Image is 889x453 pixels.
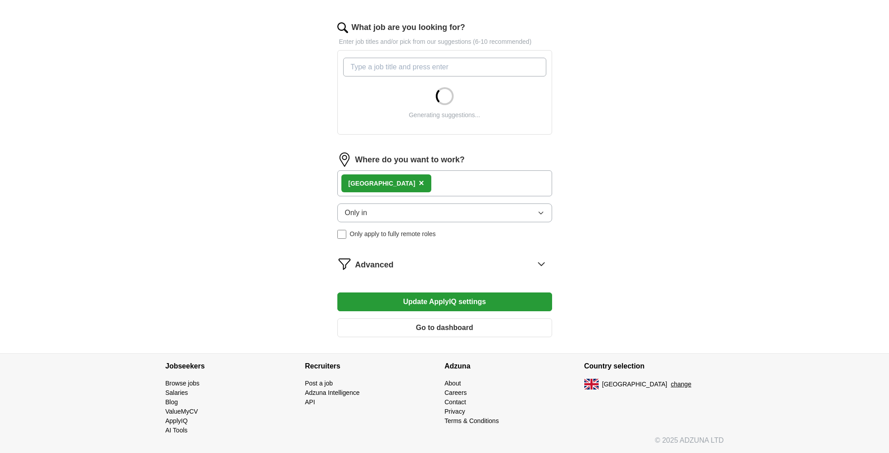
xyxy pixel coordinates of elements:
input: Only apply to fully remote roles [337,230,346,239]
span: [GEOGRAPHIC_DATA] [602,380,668,389]
a: Blog [166,398,178,406]
a: About [445,380,461,387]
button: Update ApplyIQ settings [337,292,552,311]
div: Generating suggestions... [409,110,481,120]
a: Adzuna Intelligence [305,389,360,396]
a: Browse jobs [166,380,200,387]
span: Only apply to fully remote roles [350,229,436,239]
img: filter [337,257,352,271]
a: ValueMyCV [166,408,198,415]
a: Contact [445,398,466,406]
img: search.png [337,22,348,33]
img: UK flag [584,379,599,389]
a: Post a job [305,380,333,387]
h4: Country selection [584,354,724,379]
div: © 2025 ADZUNA LTD [158,435,731,453]
p: Enter job titles and/or pick from our suggestions (6-10 recommended) [337,37,552,47]
label: Where do you want to work? [355,154,465,166]
div: [GEOGRAPHIC_DATA] [349,179,416,188]
button: × [419,177,424,190]
a: ApplyIQ [166,417,188,424]
a: Terms & Conditions [445,417,499,424]
label: What job are you looking for? [352,21,465,34]
button: change [671,380,691,389]
a: Privacy [445,408,465,415]
button: Go to dashboard [337,318,552,337]
a: Careers [445,389,467,396]
input: Type a job title and press enter [343,58,546,76]
span: Advanced [355,259,394,271]
img: location.png [337,152,352,167]
button: Only in [337,203,552,222]
a: AI Tools [166,427,188,434]
span: Only in [345,207,367,218]
span: × [419,178,424,188]
a: API [305,398,315,406]
a: Salaries [166,389,188,396]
